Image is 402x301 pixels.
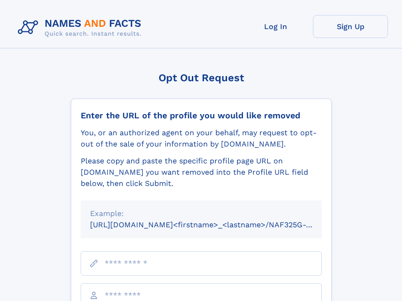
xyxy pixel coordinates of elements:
div: Opt Out Request [71,72,332,84]
div: Enter the URL of the profile you would like removed [81,110,322,121]
div: You, or an authorized agent on your behalf, may request to opt-out of the sale of your informatio... [81,127,322,150]
a: Sign Up [313,15,388,38]
div: Please copy and paste the specific profile page URL on [DOMAIN_NAME] you want removed into the Pr... [81,155,322,189]
a: Log In [238,15,313,38]
img: Logo Names and Facts [14,15,149,40]
div: Example: [90,208,312,219]
small: [URL][DOMAIN_NAME]<firstname>_<lastname>/NAF325G-xxxxxxxx [90,220,340,229]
